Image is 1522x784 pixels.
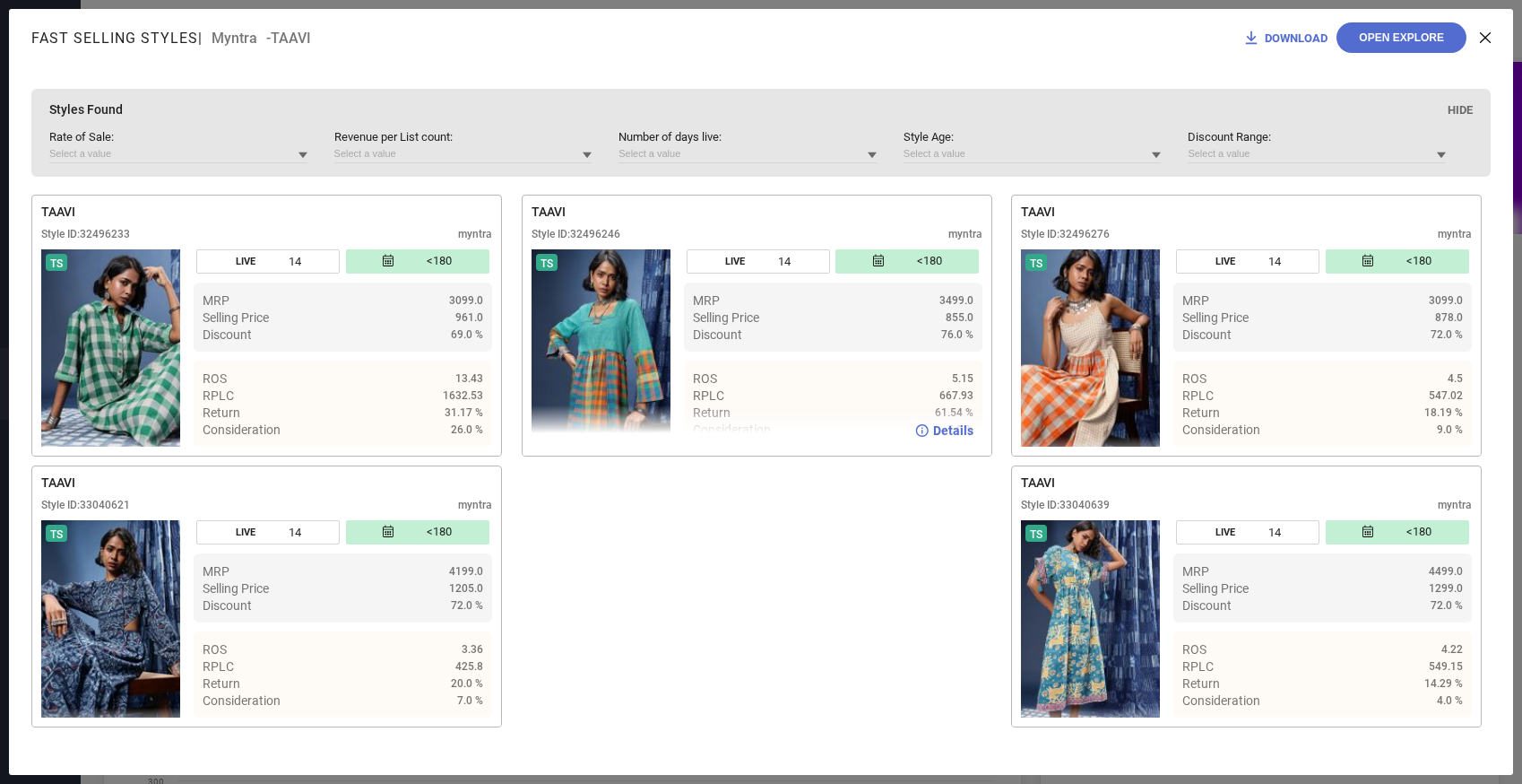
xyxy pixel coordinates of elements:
[427,525,452,540] span: <180
[449,565,483,578] span: 4199.0
[41,520,180,718] div: Click to view image
[532,228,620,240] div: Style ID: 32496246
[1030,257,1042,270] span: TS
[1448,372,1463,385] span: 4.5
[1424,677,1463,690] span: 14.29 %
[1182,293,1209,308] span: MRP
[203,405,240,420] span: Return
[917,254,942,269] span: <180
[939,389,973,402] span: 667.93
[1215,256,1235,267] span: LIVE
[1242,29,1327,47] div: Download
[725,256,745,267] span: LIVE
[236,527,255,538] span: LIVE
[41,249,180,447] div: Click to view image
[835,249,979,274] div: Number of days since the style was first listed on the platform
[1326,249,1469,274] div: Number of days since the style was first listed on the platform
[1182,642,1206,657] span: ROS
[445,406,483,419] span: 31.17 %
[687,249,830,274] div: Number of days the style has been live on the platform
[443,726,483,740] span: Details
[941,328,973,341] span: 76.0 %
[455,311,483,324] span: 961.0
[451,599,483,612] span: 72.0 %
[1182,693,1260,708] span: Consideration
[1021,249,1160,447] img: Style preview image
[346,520,489,544] div: Number of days since the style was first listed on the platform
[196,249,340,274] div: Number of days the style has been live on the platform
[693,327,742,342] span: Discount
[1021,249,1160,447] div: Click to view image
[1021,520,1160,718] div: Click to view image
[1429,389,1463,402] span: 547.02
[49,102,123,117] span: Styles Found
[1021,475,1055,490] span: TAAVI
[1429,565,1463,578] span: 4499.0
[449,294,483,307] span: 3099.0
[1429,582,1463,595] span: 1299.0
[1188,144,1446,163] input: Select a value
[289,526,301,539] span: 14
[1182,676,1220,691] span: Return
[1438,228,1472,240] div: myntra
[1021,228,1110,240] div: Style ID: 32496276
[1182,598,1232,613] span: Discount
[451,677,483,690] span: 20.0 %
[933,423,973,438] span: Details
[31,30,212,47] h1: Fast Selling Styles |
[1215,527,1235,538] span: LIVE
[693,310,759,325] span: Selling Price
[203,327,252,342] span: Discount
[1265,31,1327,45] span: DOWNLOAD
[443,389,483,402] span: 1632.53
[203,659,234,674] span: RPLC
[1406,525,1431,540] span: <180
[455,660,483,673] span: 425.8
[203,642,227,657] span: ROS
[203,676,240,691] span: Return
[41,205,75,219] span: TAAVI
[693,371,717,386] span: ROS
[203,693,281,708] span: Consideration
[1326,520,1469,544] div: Number of days since the style was first listed on the platform
[693,388,724,403] span: RPLC
[1182,581,1249,596] span: Selling Price
[457,694,483,707] span: 7.0 %
[618,130,877,144] span: Number of days live :
[540,257,553,270] span: TS
[289,255,301,268] span: 14
[532,205,566,219] span: TAAVI
[455,372,483,385] span: 13.43
[41,228,130,240] div: Style ID: 32496233
[1424,406,1463,419] span: 18.19 %
[458,228,492,240] div: myntra
[618,144,877,163] input: Select a value
[203,371,227,386] span: ROS
[451,423,483,436] span: 26.0 %
[427,254,452,269] span: <180
[1336,22,1466,53] button: Open Explore
[946,311,973,324] span: 855.0
[50,528,63,541] span: TS
[1182,659,1214,674] span: RPLC
[1182,327,1232,342] span: Discount
[266,30,311,47] span: - TAAVI
[939,294,973,307] span: 3499.0
[948,228,982,240] div: myntra
[451,328,483,341] span: 69.0 %
[1268,255,1281,268] span: 14
[1438,499,1472,511] div: myntra
[1182,310,1249,325] span: Selling Price
[458,499,492,511] div: myntra
[462,643,483,656] span: 3.36
[1182,564,1209,579] span: MRP
[1182,405,1220,420] span: Return
[1431,328,1463,341] span: 72.0 %
[203,422,281,437] span: Consideration
[41,499,130,511] div: Style ID: 33040621
[1435,311,1463,324] span: 878.0
[1030,528,1042,541] span: TS
[203,310,269,325] span: Selling Price
[1188,130,1446,144] span: Discount Range :
[1431,599,1463,612] span: 72.0 %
